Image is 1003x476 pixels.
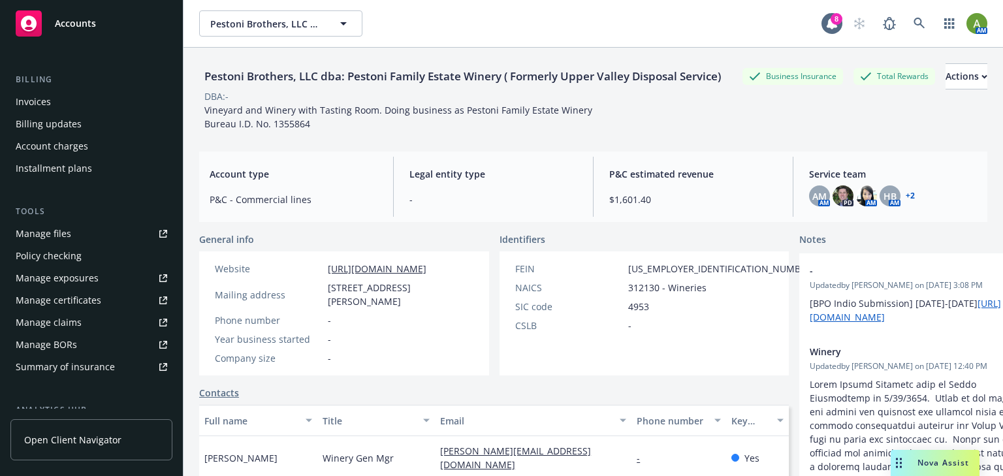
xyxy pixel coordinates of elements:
div: Manage certificates [16,290,101,311]
div: Tools [10,205,172,218]
span: Open Client Navigator [24,433,121,447]
span: Service team [809,167,977,181]
div: Mailing address [215,288,323,302]
div: Manage exposures [16,268,99,289]
span: - [409,193,577,206]
button: Key contact [726,405,789,436]
a: Policy checking [10,246,172,266]
button: Full name [199,405,317,436]
a: [PERSON_NAME][EMAIL_ADDRESS][DOMAIN_NAME] [440,445,591,471]
span: Pestoni Brothers, LLC dba: Pestoni Family Estate Winery ( Formerly Upper Valley Disposal Service) [210,17,323,31]
div: Billing [10,73,172,86]
div: Title [323,414,416,428]
span: [PERSON_NAME] [204,451,278,465]
span: HB [884,189,897,203]
button: Phone number [631,405,725,436]
span: - [328,351,331,365]
a: Account charges [10,136,172,157]
span: Vineyard and Winery with Tasting Room. Doing business as Pestoni Family Estate Winery Bureau I.D.... [204,104,592,130]
a: Start snowing [846,10,872,37]
div: DBA: - [204,89,229,103]
a: Billing updates [10,114,172,135]
span: Winery Gen Mgr [323,451,394,465]
a: - [637,452,650,464]
div: Business Insurance [742,68,843,84]
div: Manage claims [16,312,82,333]
a: Manage files [10,223,172,244]
span: Account type [210,167,377,181]
span: Yes [744,451,759,465]
img: photo [966,13,987,34]
span: 4953 [628,300,649,313]
span: Accounts [55,18,96,29]
div: Invoices [16,91,51,112]
img: photo [856,185,877,206]
div: Company size [215,351,323,365]
img: photo [833,185,853,206]
div: Website [215,262,323,276]
div: Phone number [215,313,323,327]
span: Legal entity type [409,167,577,181]
div: Manage BORs [16,334,77,355]
div: NAICS [515,281,623,294]
a: Manage certificates [10,290,172,311]
a: Contacts [199,386,239,400]
a: Manage exposures [10,268,172,289]
div: Manage files [16,223,71,244]
a: Switch app [936,10,963,37]
div: Billing updates [16,114,82,135]
div: Analytics hub [10,404,172,417]
div: FEIN [515,262,623,276]
span: Notes [799,232,826,248]
div: CSLB [515,319,623,332]
a: Search [906,10,932,37]
button: Title [317,405,436,436]
span: Winery [810,345,1003,358]
a: Invoices [10,91,172,112]
a: Manage BORs [10,334,172,355]
div: Policy checking [16,246,82,266]
span: Identifiers [500,232,545,246]
div: Key contact [731,414,769,428]
div: Full name [204,414,298,428]
div: Actions [946,64,987,89]
div: 8 [831,13,842,25]
span: - [328,313,331,327]
div: Email [440,414,612,428]
span: AM [812,189,827,203]
span: Nova Assist [917,457,969,468]
a: Installment plans [10,158,172,179]
div: Installment plans [16,158,92,179]
a: Report a Bug [876,10,902,37]
button: Email [435,405,631,436]
span: - [628,319,631,332]
a: Manage claims [10,312,172,333]
div: Total Rewards [853,68,935,84]
div: Summary of insurance [16,357,115,377]
span: [US_EMPLOYER_IDENTIFICATION_NUMBER] [628,262,815,276]
div: Phone number [637,414,706,428]
span: - [328,332,331,346]
div: SIC code [515,300,623,313]
span: [STREET_ADDRESS][PERSON_NAME] [328,281,473,308]
span: P&C - Commercial lines [210,193,377,206]
span: 312130 - Wineries [628,281,707,294]
button: Actions [946,63,987,89]
div: Year business started [215,332,323,346]
span: - [810,264,1003,278]
button: Pestoni Brothers, LLC dba: Pestoni Family Estate Winery ( Formerly Upper Valley Disposal Service) [199,10,362,37]
a: +2 [906,192,915,200]
a: Accounts [10,5,172,42]
button: Nova Assist [891,450,979,476]
span: $1,601.40 [609,193,777,206]
span: General info [199,232,254,246]
div: Pestoni Brothers, LLC dba: Pestoni Family Estate Winery ( Formerly Upper Valley Disposal Service) [199,68,726,85]
a: [URL][DOMAIN_NAME] [328,262,426,275]
div: Account charges [16,136,88,157]
a: Summary of insurance [10,357,172,377]
div: Drag to move [891,450,907,476]
span: P&C estimated revenue [609,167,777,181]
